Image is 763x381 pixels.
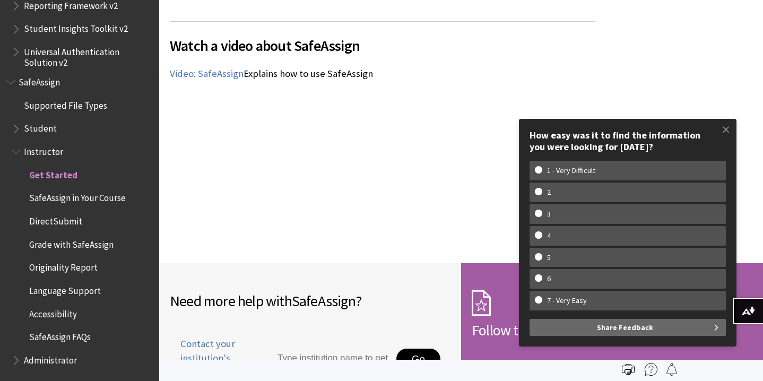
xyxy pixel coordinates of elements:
[29,328,91,343] span: SafeAssign FAQs
[535,231,563,240] w-span: 4
[24,351,77,366] span: Administrator
[535,296,599,305] w-span: 7 - Very Easy
[535,188,563,197] w-span: 2
[170,337,253,379] span: Contact your institution's support desk
[622,363,635,376] img: Print
[24,143,63,157] span: Instructor
[24,20,128,34] span: Student Insights Toolkit v2
[530,319,726,336] button: Share Feedback
[645,363,657,376] img: More help
[29,212,82,227] span: DirectSubmit
[24,43,152,68] span: Universal Authentication Solution v2
[170,67,244,80] a: Video: SafeAssign
[535,210,563,219] w-span: 3
[535,253,563,262] w-span: 5
[6,73,153,369] nav: Book outline for Blackboard SafeAssign
[29,166,77,180] span: Get Started
[170,67,595,81] p: Explains how to use SafeAssign
[19,73,60,88] span: SafeAssign
[29,282,101,296] span: Language Support
[170,290,450,312] h2: Need more help with ?
[472,319,752,341] h2: Follow this page!
[29,189,126,204] span: SafeAssign in Your Course
[535,274,563,283] w-span: 6
[665,363,678,376] img: Follow this page
[278,349,396,370] input: Type institution name to get support
[292,291,356,310] span: SafeAssign
[530,129,726,152] div: How easy was it to find the information you were looking for [DATE]?
[396,349,440,370] button: Go
[472,290,491,316] img: Subscription Icon
[535,166,608,175] w-span: 1 - Very Difficult
[29,236,114,250] span: Grade with SafeAssign
[24,97,107,111] span: Supported File Types
[29,259,98,273] span: Originality Report
[597,319,653,336] span: Share Feedback
[29,305,77,319] span: Accessibility
[170,34,595,57] span: Watch a video about SafeAssign
[24,120,57,134] span: Student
